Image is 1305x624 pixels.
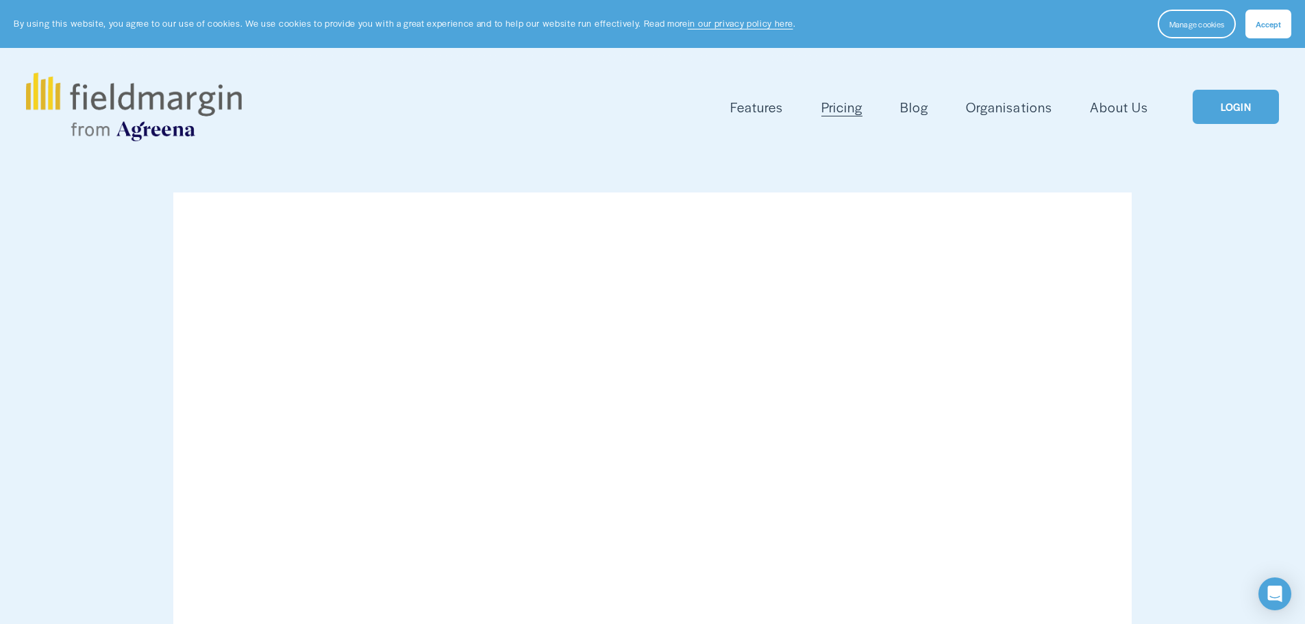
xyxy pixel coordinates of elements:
div: Open Intercom Messenger [1258,577,1291,610]
a: folder dropdown [730,96,783,118]
span: Accept [1256,18,1281,29]
a: Blog [900,96,928,118]
button: Manage cookies [1158,10,1236,38]
a: About Us [1090,96,1148,118]
span: Manage cookies [1169,18,1224,29]
a: Pricing [821,96,862,118]
p: By using this website, you agree to our use of cookies. We use cookies to provide you with a grea... [14,17,795,30]
a: LOGIN [1193,90,1279,125]
span: Features [730,97,783,117]
img: fieldmargin.com [26,73,241,141]
a: in our privacy policy here [688,17,793,29]
a: Organisations [966,96,1052,118]
button: Accept [1245,10,1291,38]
